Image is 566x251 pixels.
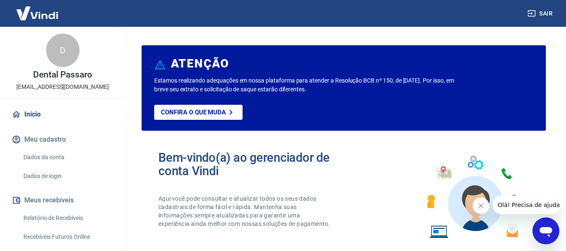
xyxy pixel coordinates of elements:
iframe: Botão para abrir a janela de mensagens [532,217,559,244]
img: Imagem de um avatar masculino com diversos icones exemplificando as funcionalidades do gerenciado... [419,151,529,243]
button: Meu cadastro [10,130,115,149]
a: Relatório de Recebíveis [20,210,115,227]
p: Dental Passaro [33,70,92,79]
p: Aqui você pode consultar e atualizar todos os seus dados cadastrais de forma fácil e rápida. Mant... [158,194,332,228]
div: D [46,34,80,67]
p: Estamos realizando adequações em nossa plataforma para atender a Resolução BCB nº 150, de [DATE].... [154,76,457,94]
h6: ATENÇÃO [171,60,229,68]
p: [EMAIL_ADDRESS][DOMAIN_NAME] [16,83,109,91]
button: Sair [526,6,556,21]
iframe: Fechar mensagem [473,197,489,214]
img: Vindi [10,0,65,26]
a: Dados de login [20,168,115,185]
span: Olá! Precisa de ajuda? [5,6,70,13]
button: Meus recebíveis [10,191,115,210]
h2: Bem-vindo(a) ao gerenciador de conta Vindi [158,151,344,178]
p: Confira o que muda [161,109,226,116]
iframe: Mensagem da empresa [493,196,559,214]
a: Recebíveis Futuros Online [20,228,115,246]
a: Dados da conta [20,149,115,166]
a: Início [10,105,115,124]
a: Confira o que muda [154,105,243,120]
